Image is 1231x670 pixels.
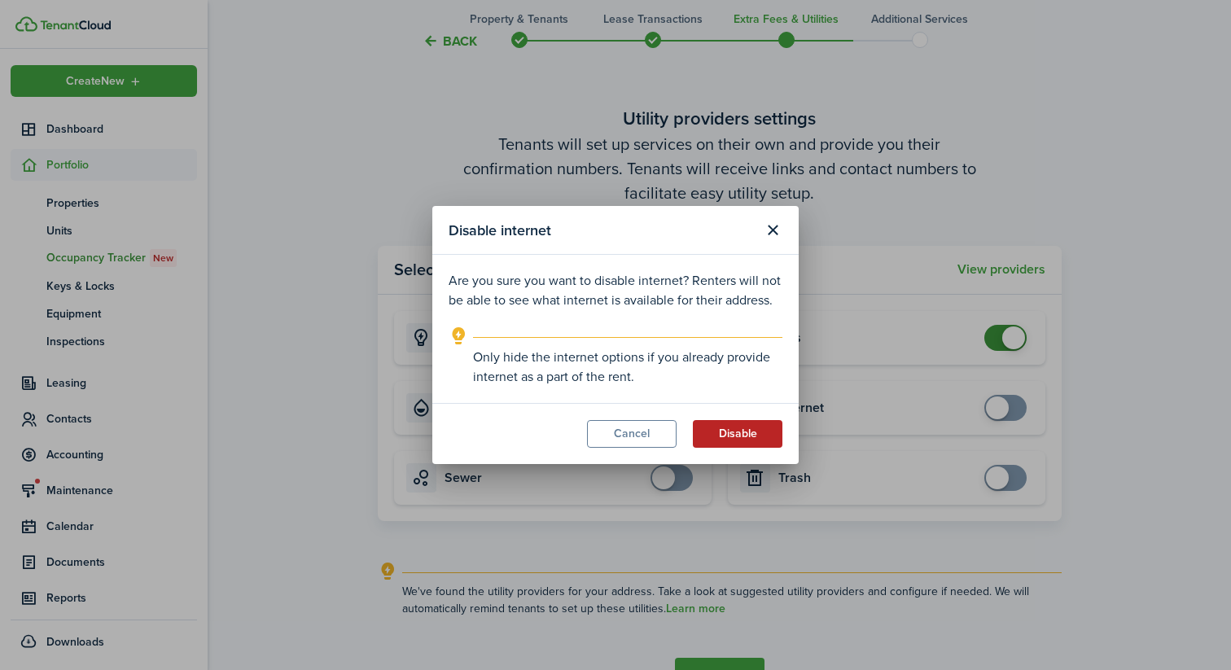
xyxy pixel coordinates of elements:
button: Cancel [587,420,677,448]
i: outline [449,326,469,346]
button: Close modal [759,217,786,244]
button: Disable [693,420,782,448]
explanation-description: Only hide the internet options if you already provide internet as a part of the rent. [473,348,782,387]
p: Are you sure you want to disable internet? Renters will not be able to see what internet is avail... [449,271,782,310]
modal-title: Disable internet [449,214,755,246]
